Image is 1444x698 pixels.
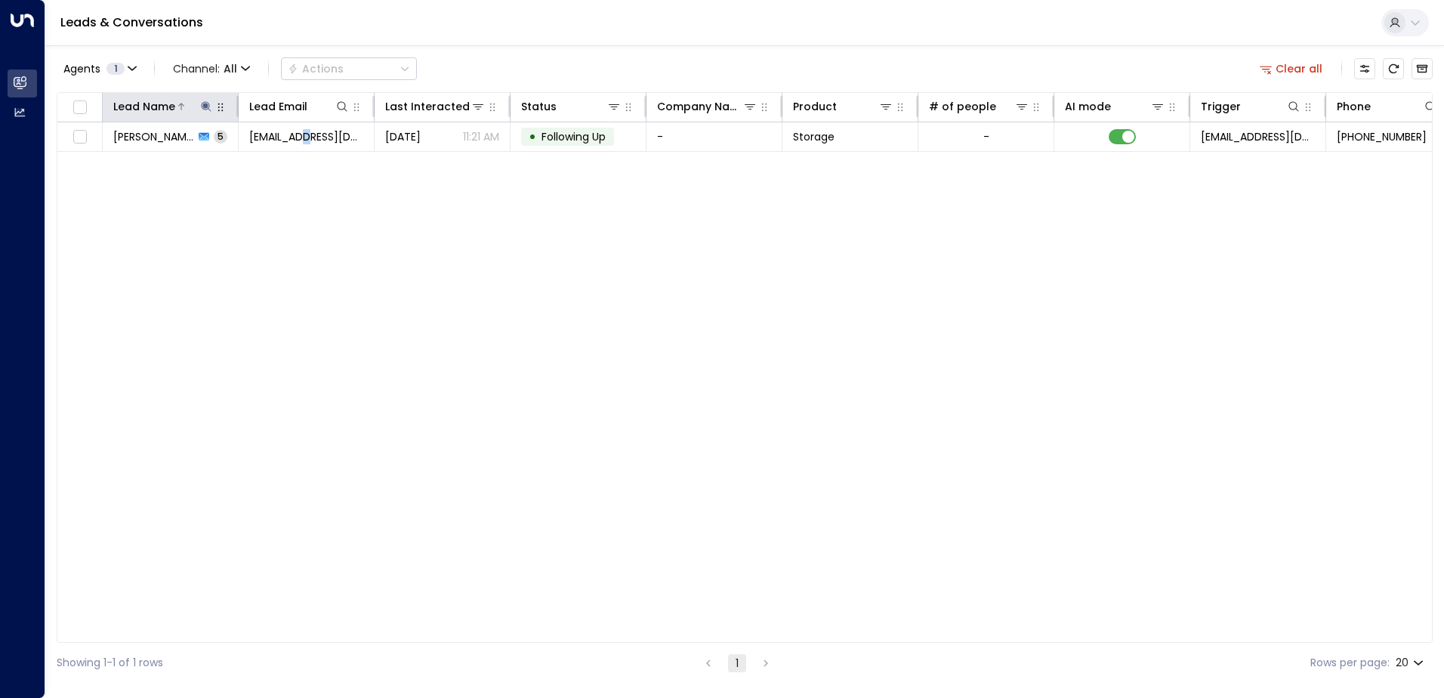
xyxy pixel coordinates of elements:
button: Clear all [1254,58,1329,79]
label: Rows per page: [1310,655,1390,671]
div: Lead Name [113,97,214,116]
div: Phone [1337,97,1371,116]
div: Trigger [1201,97,1241,116]
span: Agents [63,63,100,74]
div: # of people [929,97,1029,116]
a: Leads & Conversations [60,14,203,31]
button: Channel:All [167,58,256,79]
span: Refresh [1383,58,1404,79]
span: leads@space-station.co.uk [1201,129,1315,144]
button: Agents1 [57,58,142,79]
div: Phone [1337,97,1438,116]
button: Archived Leads [1412,58,1433,79]
button: Customize [1354,58,1375,79]
span: 5 [214,130,227,143]
button: Actions [281,57,417,80]
div: # of people [929,97,996,116]
span: 1 [106,63,125,75]
div: Showing 1-1 of 1 rows [57,655,163,671]
div: Company Name [657,97,742,116]
span: Channel: [167,58,256,79]
div: Lead Name [113,97,175,116]
div: Button group with a nested menu [281,57,417,80]
div: Product [793,97,837,116]
td: - [646,122,782,151]
span: Toggle select row [70,128,89,147]
div: AI mode [1065,97,1111,116]
span: Matthew Hargreaves [113,129,194,144]
div: Last Interacted [385,97,470,116]
nav: pagination navigation [699,653,776,672]
span: matthewhargreaves@btinternet.com [249,129,363,144]
div: Status [521,97,622,116]
span: Following Up [541,129,606,144]
div: - [983,129,989,144]
span: +447973333770 [1337,129,1427,144]
span: Toggle select all [70,98,89,117]
div: 20 [1396,652,1427,674]
div: Product [793,97,893,116]
p: 11:21 AM [463,129,499,144]
div: AI mode [1065,97,1165,116]
span: Yesterday [385,129,421,144]
div: Status [521,97,557,116]
div: Trigger [1201,97,1301,116]
div: • [529,124,536,150]
div: Actions [288,62,344,76]
div: Lead Email [249,97,350,116]
span: Storage [793,129,835,144]
div: Last Interacted [385,97,486,116]
span: All [224,63,237,75]
div: Company Name [657,97,757,116]
button: page 1 [728,654,746,672]
div: Lead Email [249,97,307,116]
